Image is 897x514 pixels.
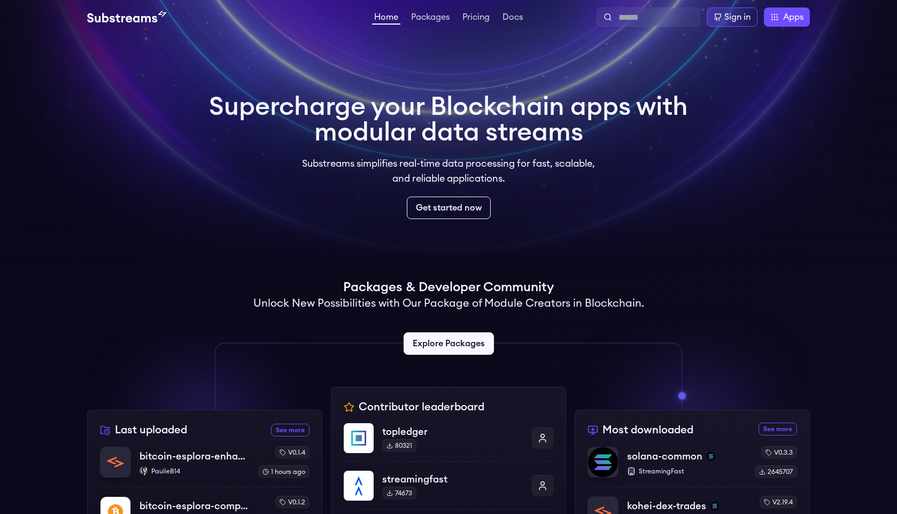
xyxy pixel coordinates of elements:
a: bitcoin-esplora-enhancedbitcoin-esplora-enhancedPaulieB14PaulieB14v0.1.41 hours ago [100,446,310,487]
p: Substreams simplifies real-time data processing for fast, scalable, and reliable applications. [295,156,602,186]
div: v0.1.4 [275,446,310,459]
div: v2.19.4 [760,496,797,509]
a: Pricing [460,13,492,24]
img: solana-common [588,447,618,477]
p: topledger [382,424,523,439]
div: v0.1.2 [275,496,310,509]
a: solana-commonsolana-commonsolanaStreamingFastv0.3.32645707 [587,446,797,487]
a: Get started now [407,197,491,219]
div: 2645707 [755,465,797,478]
a: topledgertopledger80321 [344,423,553,462]
a: See more most downloaded packages [759,423,797,435]
p: solana-common [627,449,702,464]
p: streamingfast [382,472,523,487]
img: topledger [344,423,374,453]
div: 74673 [382,487,416,500]
p: kohei-dex-trades [627,499,706,513]
a: Packages [409,13,452,24]
a: streamingfaststreamingfast74673 [344,462,553,509]
div: v0.3.3 [761,446,797,459]
h1: Packages & Developer Community [343,279,554,296]
img: Substream's logo [87,11,166,24]
h2: Unlock New Possibilities with Our Package of Module Creators in Blockchain. [253,296,644,311]
p: StreamingFast [627,467,746,476]
img: solana [710,502,719,510]
p: bitcoin-esplora-enhanced [140,449,250,464]
p: bitcoin-esplora-complete [140,499,250,513]
img: solana [707,452,715,461]
a: Sign in [707,7,757,27]
h1: Supercharge your Blockchain apps with modular data streams [209,94,688,145]
div: 1 hours ago [258,465,310,478]
div: 80321 [382,439,416,452]
img: streamingfast [344,471,374,501]
p: PaulieB14 [140,467,250,476]
img: PaulieB14 [140,467,148,476]
a: See more recently uploaded packages [271,424,310,437]
img: bitcoin-esplora-enhanced [100,447,130,477]
a: Home [372,13,400,25]
a: Explore Packages [404,332,494,355]
a: Docs [500,13,525,24]
div: Sign in [724,11,751,24]
span: Apps [783,11,803,24]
